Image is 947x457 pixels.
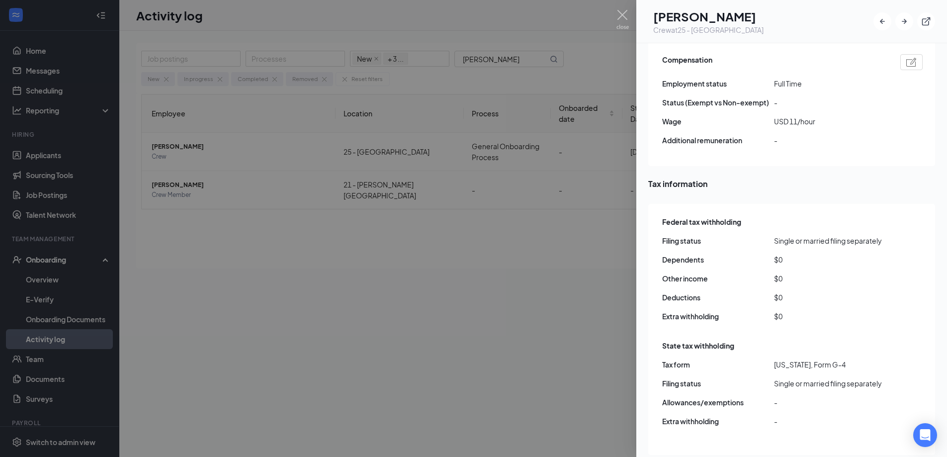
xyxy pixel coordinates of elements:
[662,235,774,246] span: Filing status
[662,116,774,127] span: Wage
[895,12,913,30] button: ArrowRight
[774,416,886,427] span: -
[662,416,774,427] span: Extra withholding
[774,273,886,284] span: $0
[662,254,774,265] span: Dependents
[662,97,774,108] span: Status (Exempt vs Non-exempt)
[913,423,937,447] div: Open Intercom Messenger
[774,135,886,146] span: -
[774,116,886,127] span: USD 11/hour
[774,97,886,108] span: -
[774,311,886,322] span: $0
[653,8,764,25] h1: [PERSON_NAME]
[662,292,774,303] span: Deductions
[774,78,886,89] span: Full Time
[774,359,886,370] span: [US_STATE], Form G-4
[662,340,734,351] span: State tax withholding
[662,135,774,146] span: Additional remuneration
[917,12,935,30] button: ExternalLink
[662,54,712,70] span: Compensation
[662,311,774,322] span: Extra withholding
[774,397,886,408] span: -
[774,292,886,303] span: $0
[774,254,886,265] span: $0
[873,12,891,30] button: ArrowLeftNew
[877,16,887,26] svg: ArrowLeftNew
[899,16,909,26] svg: ArrowRight
[774,378,886,389] span: Single or married filing separately
[921,16,931,26] svg: ExternalLink
[662,378,774,389] span: Filing status
[662,397,774,408] span: Allowances/exemptions
[662,78,774,89] span: Employment status
[662,273,774,284] span: Other income
[662,359,774,370] span: Tax form
[662,216,741,227] span: Federal tax withholding
[653,25,764,35] div: Crew at 25 - [GEOGRAPHIC_DATA]
[648,178,935,190] span: Tax information
[774,235,886,246] span: Single or married filing separately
